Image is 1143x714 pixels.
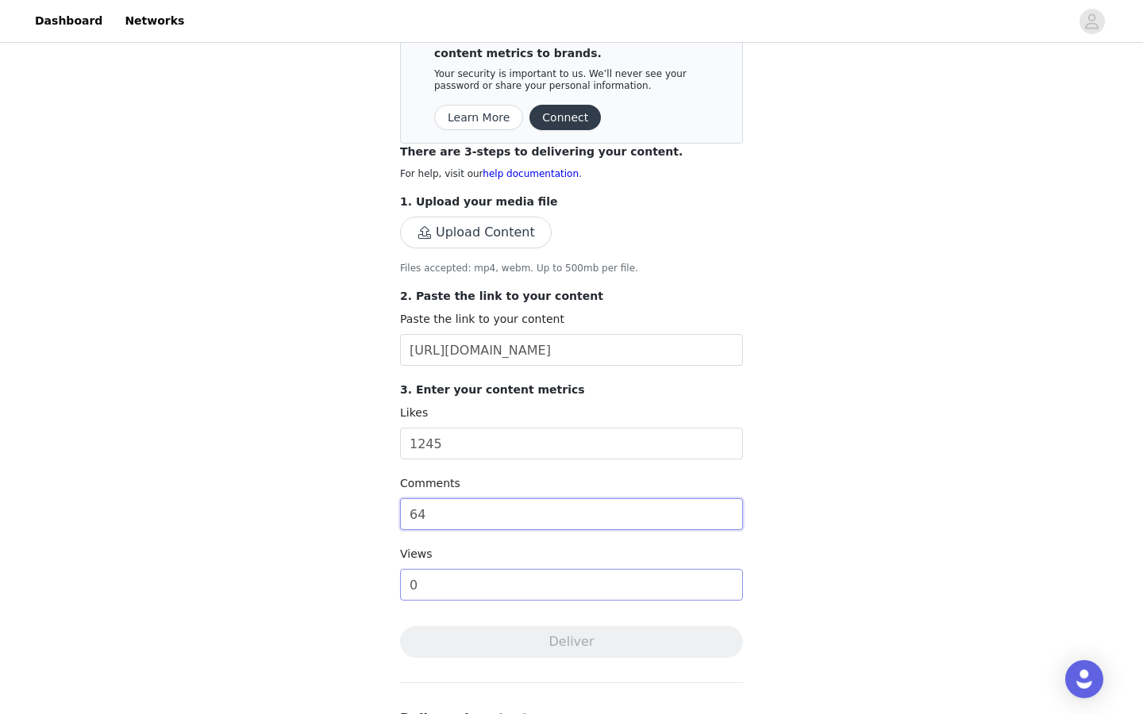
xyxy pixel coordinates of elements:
[400,313,564,325] label: Paste the link to your content
[434,68,729,92] p: Your security is important to us. We’ll never see your password or share your personal information.
[483,168,579,179] a: help documentation
[400,477,460,489] label: Comments
[400,217,552,248] button: Upload Content
[400,626,743,658] button: Deliver
[434,105,523,130] button: Learn More
[115,3,194,39] a: Networks
[1065,660,1103,698] div: Open Intercom Messenger
[400,144,743,160] p: There are 3-steps to delivering your content.
[400,288,743,305] p: 2. Paste the link to your content
[1084,9,1099,34] div: avatar
[400,406,428,419] label: Likes
[400,334,743,366] input: Paste the link to your content here
[400,263,638,274] span: Files accepted: mp4, webm. Up to 500mb per file.
[25,3,112,39] a: Dashboard
[529,105,601,130] button: Connect
[400,547,433,560] label: Views
[400,382,743,398] p: 3. Enter your content metrics
[400,194,743,210] p: 1. Upload your media file
[400,227,552,240] span: Upload Content
[400,167,743,181] p: For help, visit our .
